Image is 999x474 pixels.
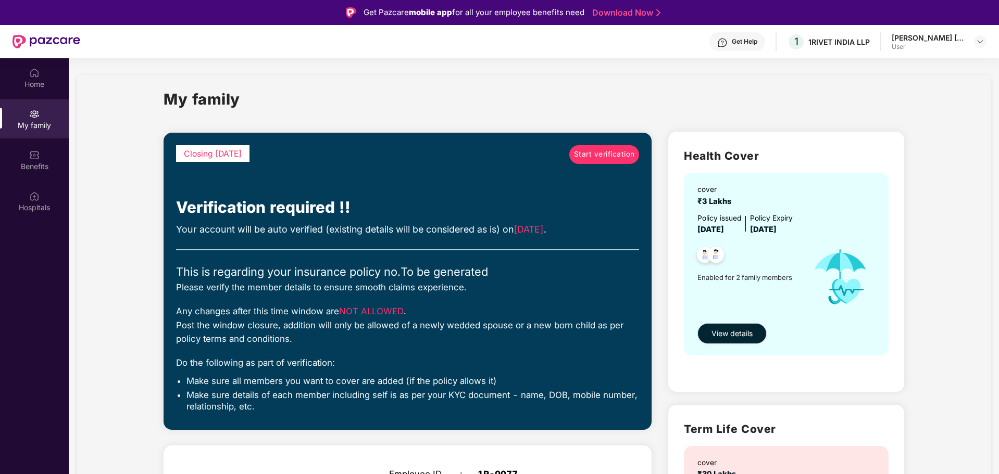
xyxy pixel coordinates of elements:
[164,87,240,111] h1: My family
[29,68,40,78] img: svg+xml;base64,PHN2ZyBpZD0iSG9tZSIgeG1sbnM9Imh0dHA6Ly93d3cudzMub3JnLzIwMDAvc3ZnIiB3aWR0aD0iMjAiIG...
[29,150,40,160] img: svg+xml;base64,PHN2ZyBpZD0iQmVuZWZpdHMiIHhtbG5zPSJodHRwOi8vd3d3LnczLm9yZy8yMDAwL3N2ZyIgd2lkdGg9Ij...
[176,304,639,345] div: Any changes after this time window are . Post the window closure, addition will only be allowed o...
[574,149,635,160] span: Start verification
[176,280,639,294] div: Please verify the member details to ensure smooth claims experience.
[976,37,984,46] img: svg+xml;base64,PHN2ZyBpZD0iRHJvcGRvd24tMzJ4MzIiIHhtbG5zPSJodHRwOi8vd3d3LnczLm9yZy8yMDAwL3N2ZyIgd2...
[29,191,40,201] img: svg+xml;base64,PHN2ZyBpZD0iSG9zcGl0YWxzIiB4bWxucz0iaHR0cDovL3d3dy53My5vcmcvMjAwMC9zdmciIHdpZHRoPS...
[794,35,798,48] span: 1
[684,147,889,164] h2: Health Cover
[656,7,660,18] img: Stroke
[697,184,735,196] div: cover
[684,420,889,438] h2: Term Life Cover
[732,37,757,46] div: Get Help
[703,244,729,269] img: svg+xml;base64,PHN2ZyB4bWxucz0iaHR0cDovL3d3dy53My5vcmcvMjAwMC9zdmciIHdpZHRoPSI0OC45NDMiIGhlaWdodD...
[802,236,879,318] img: icon
[592,7,657,18] a: Download Now
[346,7,356,18] img: Logo
[569,145,639,164] a: Start verification
[717,37,728,48] img: svg+xml;base64,PHN2ZyBpZD0iSGVscC0zMngzMiIgeG1sbnM9Imh0dHA6Ly93d3cudzMub3JnLzIwMDAvc3ZnIiB3aWR0aD...
[514,224,544,235] span: [DATE]
[697,213,741,224] div: Policy issued
[697,457,740,469] div: cover
[697,225,724,234] span: [DATE]
[364,6,584,19] div: Get Pazcare for all your employee benefits need
[186,389,639,413] li: Make sure details of each member including self is as per your KYC document - name, DOB, mobile n...
[184,149,242,159] span: Closing [DATE]
[692,244,718,269] img: svg+xml;base64,PHN2ZyB4bWxucz0iaHR0cDovL3d3dy53My5vcmcvMjAwMC9zdmciIHdpZHRoPSI0OC45NDMiIGhlaWdodD...
[750,225,777,234] span: [DATE]
[711,328,753,339] span: View details
[697,323,767,344] button: View details
[892,43,965,51] div: User
[176,222,639,237] div: Your account will be auto verified (existing details will be considered as is) on .
[808,37,870,47] div: 1RIVET INDIA LLP
[13,35,80,48] img: New Pazcare Logo
[176,263,639,280] div: This is regarding your insurance policy no. To be generated
[339,306,404,316] span: NOT ALLOWED
[176,195,639,220] div: Verification required !!
[750,213,793,224] div: Policy Expiry
[409,7,452,17] strong: mobile app
[892,33,965,43] div: [PERSON_NAME] [PERSON_NAME]
[697,197,735,206] span: ₹3 Lakhs
[176,356,639,369] div: Do the following as part of verification:
[186,375,639,387] li: Make sure all members you want to cover are added (if the policy allows it)
[29,109,40,119] img: svg+xml;base64,PHN2ZyB3aWR0aD0iMjAiIGhlaWdodD0iMjAiIHZpZXdCb3g9IjAgMCAyMCAyMCIgZmlsbD0ibm9uZSIgeG...
[697,272,802,283] span: Enabled for 2 family members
